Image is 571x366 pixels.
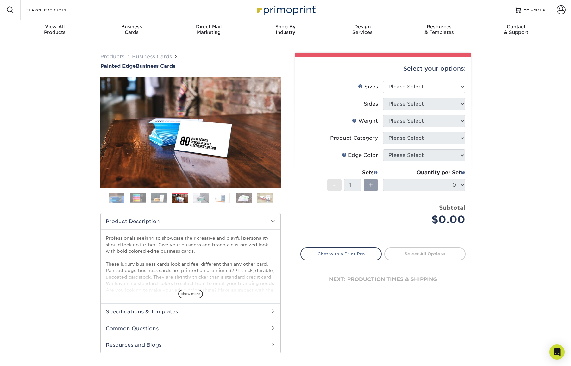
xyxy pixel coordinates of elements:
[478,20,555,40] a: Contact& Support
[327,169,378,177] div: Sets
[26,6,87,14] input: SEARCH PRODUCTS.....
[130,193,146,203] img: Business Cards 02
[106,235,275,357] p: Professionals seeking to showcase their creative and playful personality should look no further. ...
[247,24,324,35] div: Industry
[170,24,247,29] span: Direct Mail
[178,290,203,298] span: show more
[330,134,378,142] div: Product Category
[478,24,555,35] div: & Support
[236,192,252,203] img: Business Cards 07
[170,20,247,40] a: Direct MailMarketing
[358,83,378,91] div: Sizes
[93,24,170,29] span: Business
[254,3,317,16] img: Primoprint
[524,7,542,13] span: MY CART
[369,180,373,190] span: +
[100,63,136,69] span: Painted Edge
[300,247,382,260] a: Chat with a Print Pro
[215,192,230,203] img: Business Cards 06
[300,260,466,299] div: next: production times & shipping
[100,63,281,69] a: Painted EdgeBusiness Cards
[170,24,247,35] div: Marketing
[151,192,167,203] img: Business Cards 03
[300,57,466,81] div: Select your options:
[16,24,93,35] div: Products
[342,151,378,159] div: Edge Color
[401,20,478,40] a: Resources& Templates
[93,24,170,35] div: Cards
[352,117,378,125] div: Weight
[549,344,565,360] div: Open Intercom Messenger
[101,213,280,229] h2: Product Description
[172,193,188,204] img: Business Cards 04
[333,180,336,190] span: -
[364,100,378,108] div: Sides
[109,190,124,206] img: Business Cards 01
[401,24,478,29] span: Resources
[16,24,93,29] span: View All
[193,192,209,203] img: Business Cards 05
[93,20,170,40] a: BusinessCards
[543,8,546,12] span: 0
[383,169,465,177] div: Quantity per Set
[401,24,478,35] div: & Templates
[478,24,555,29] span: Contact
[324,24,401,35] div: Services
[388,212,465,227] div: $0.00
[439,204,465,211] strong: Subtotal
[101,337,280,353] h2: Resources and Blogs
[324,24,401,29] span: Design
[101,320,280,337] h2: Common Questions
[247,24,324,29] span: Shop By
[16,20,93,40] a: View AllProducts
[384,247,466,260] a: Select All Options
[132,54,172,60] a: Business Cards
[101,303,280,320] h2: Specifications & Templates
[324,20,401,40] a: DesignServices
[100,70,281,195] img: Painted Edge 04
[100,54,124,60] a: Products
[257,192,273,203] img: Business Cards 08
[100,63,281,69] h1: Business Cards
[247,20,324,40] a: Shop ByIndustry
